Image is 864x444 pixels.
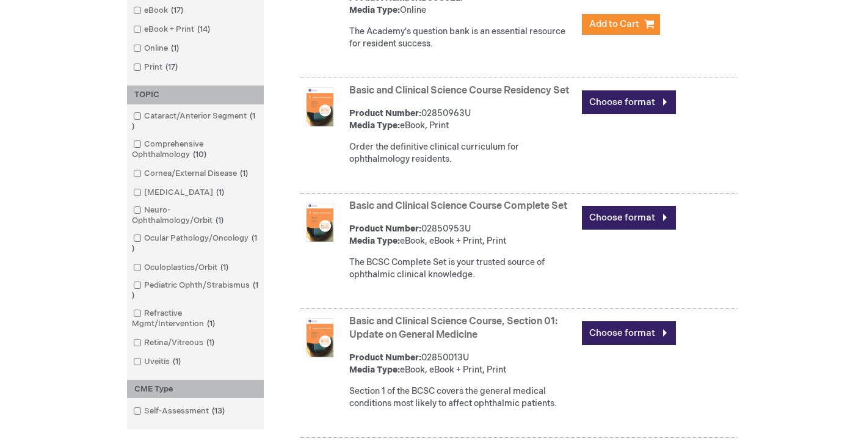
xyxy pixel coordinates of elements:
[130,406,230,417] a: Self-Assessment13
[349,26,576,50] div: The Academy's question bank is an essential resource for resident success.
[217,263,231,272] span: 1
[130,168,253,180] a: Cornea/External Disease1
[582,321,676,345] a: Choose format
[168,5,186,15] span: 17
[130,187,229,198] a: [MEDICAL_DATA]1
[127,86,264,104] div: TOPIC
[130,280,261,302] a: Pediatric Ophth/Strabismus1
[349,352,576,376] div: 02850013U eBook, eBook + Print, Print
[349,385,576,410] div: Section 1 of the BCSC covers the general medical conditions most likely to affect ophthalmic pati...
[589,18,639,30] span: Add to Cart
[130,24,215,35] a: eBook + Print14
[349,223,576,247] div: 02850953U eBook, eBook + Print, Print
[212,216,227,225] span: 1
[130,233,261,255] a: Ocular Pathology/Oncology1
[130,356,186,368] a: Uveitis1
[168,43,182,53] span: 1
[300,87,339,126] img: Basic and Clinical Science Course Residency Set
[349,236,400,246] strong: Media Type:
[349,316,557,341] a: Basic and Clinical Science Course, Section 01: Update on General Medicine
[130,205,261,227] a: Neuro-Ophthalmology/Orbit1
[162,62,181,72] span: 17
[349,224,421,234] strong: Product Number:
[349,107,576,132] div: 02850963U eBook, Print
[209,406,228,416] span: 13
[130,43,184,54] a: Online1
[349,365,400,375] strong: Media Type:
[349,85,569,96] a: Basic and Clinical Science Course Residency Set
[130,5,188,16] a: eBook17
[349,200,567,212] a: Basic and Clinical Science Course Complete Set
[300,318,339,357] img: Basic and Clinical Science Course, Section 01: Update on General Medicine
[130,308,261,330] a: Refractive Mgmt/Intervention1
[130,62,183,73] a: Print17
[349,141,576,166] div: Order the definitive clinical curriculum for ophthalmology residents.
[203,338,217,348] span: 1
[170,357,184,366] span: 1
[349,108,421,118] strong: Product Number:
[132,233,257,253] span: 1
[582,206,676,230] a: Choose format
[130,139,261,161] a: Comprehensive Ophthalmology10
[130,262,233,274] a: Oculoplastics/Orbit1
[300,203,339,242] img: Basic and Clinical Science Course Complete Set
[349,352,421,363] strong: Product Number:
[194,24,213,34] span: 14
[130,111,261,133] a: Cataract/Anterior Segment1
[349,257,576,281] div: The BCSC Complete Set is your trusted source of ophthalmic clinical knowledge.
[130,337,219,349] a: Retina/Vitreous1
[237,169,251,178] span: 1
[132,111,255,131] span: 1
[204,319,218,329] span: 1
[190,150,209,159] span: 10
[582,90,676,114] a: Choose format
[349,5,400,15] strong: Media Type:
[213,187,227,197] span: 1
[349,120,400,131] strong: Media Type:
[127,380,264,399] div: CME Type
[132,280,258,300] span: 1
[582,14,660,35] button: Add to Cart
